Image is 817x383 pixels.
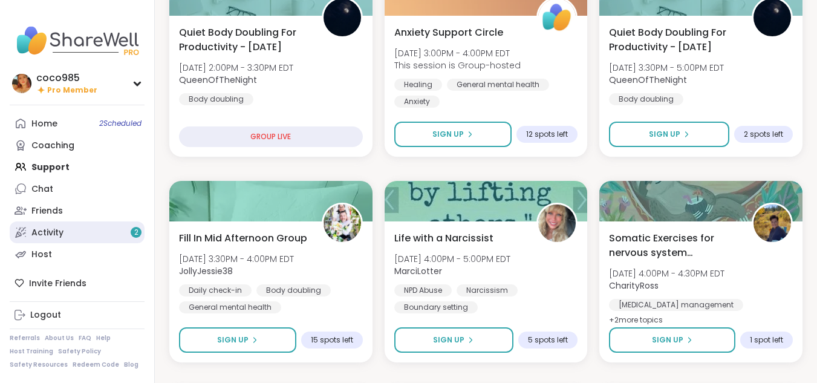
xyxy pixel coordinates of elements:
[179,25,308,54] span: Quiet Body Doubling For Productivity - [DATE]
[31,249,52,261] div: Host
[134,228,138,238] span: 2
[609,267,724,280] span: [DATE] 4:00PM - 4:30PM EDT
[750,335,783,345] span: 1 spot left
[10,347,53,356] a: Host Training
[31,183,53,195] div: Chat
[179,231,307,246] span: Fill In Mid Afternoon Group
[256,284,331,296] div: Body doubling
[394,231,493,246] span: Life with a Narcissist
[12,74,31,93] img: coco985
[10,113,145,134] a: Home2Scheduled
[457,284,518,296] div: Narcissism
[754,205,791,242] img: CharityRoss
[652,335,683,345] span: Sign Up
[609,25,738,54] span: Quiet Body Doubling For Productivity - [DATE]
[179,284,252,296] div: Daily check-in
[179,74,257,86] b: QueenOfTheNight
[394,301,478,313] div: Boundary setting
[528,335,568,345] span: 5 spots left
[526,129,568,139] span: 12 spots left
[394,96,440,108] div: Anxiety
[47,85,97,96] span: Pro Member
[30,309,61,321] div: Logout
[99,119,142,128] span: 2 Scheduled
[73,361,119,369] a: Redeem Code
[394,265,442,277] b: MarciLotter
[609,280,659,292] b: CharityRoss
[394,284,452,296] div: NPD Abuse
[609,74,687,86] b: QueenOfTheNight
[10,334,40,342] a: Referrals
[217,335,249,345] span: Sign Up
[96,334,111,342] a: Help
[609,62,724,74] span: [DATE] 3:30PM - 5:00PM EDT
[394,25,503,40] span: Anxiety Support Circle
[179,327,296,353] button: Sign Up
[311,335,353,345] span: 15 spots left
[31,140,74,152] div: Coaching
[609,231,738,260] span: Somatic Exercises for nervous system regulation
[744,129,783,139] span: 2 spots left
[324,205,361,242] img: JollyJessie38
[179,253,294,265] span: [DATE] 3:30PM - 4:00PM EDT
[394,327,514,353] button: Sign Up
[179,62,293,74] span: [DATE] 2:00PM - 3:30PM EDT
[124,361,138,369] a: Blog
[433,335,464,345] span: Sign Up
[31,205,63,217] div: Friends
[179,126,363,147] div: GROUP LIVE
[31,227,63,239] div: Activity
[10,178,145,200] a: Chat
[36,71,97,85] div: coco985
[10,19,145,62] img: ShareWell Nav Logo
[609,93,683,105] div: Body doubling
[58,347,101,356] a: Safety Policy
[179,265,233,277] b: JollyJessie38
[31,118,57,130] div: Home
[649,129,680,140] span: Sign Up
[609,327,735,353] button: Sign Up
[179,301,281,313] div: General mental health
[447,79,549,91] div: General mental health
[609,122,729,147] button: Sign Up
[10,200,145,221] a: Friends
[179,93,253,105] div: Body doubling
[394,59,521,71] span: This session is Group-hosted
[10,243,145,265] a: Host
[432,129,464,140] span: Sign Up
[394,253,510,265] span: [DATE] 4:00PM - 5:00PM EDT
[10,221,145,243] a: Activity2
[10,272,145,294] div: Invite Friends
[45,334,74,342] a: About Us
[10,134,145,156] a: Coaching
[394,122,512,147] button: Sign Up
[10,361,68,369] a: Safety Resources
[394,79,442,91] div: Healing
[79,334,91,342] a: FAQ
[10,304,145,326] a: Logout
[538,205,576,242] img: MarciLotter
[394,47,521,59] span: [DATE] 3:00PM - 4:00PM EDT
[609,299,743,311] div: [MEDICAL_DATA] management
